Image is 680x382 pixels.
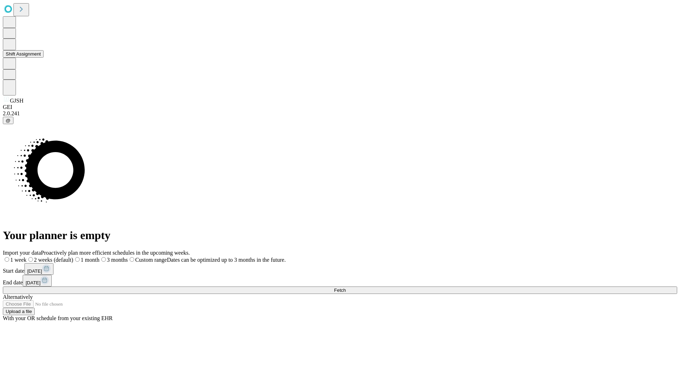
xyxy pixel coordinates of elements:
[130,257,134,262] input: Custom rangeDates can be optimized up to 3 months in the future.
[5,257,9,262] input: 1 week
[3,275,677,286] div: End date
[101,257,106,262] input: 3 months
[135,257,167,263] span: Custom range
[3,250,41,256] span: Import your data
[3,117,13,124] button: @
[34,257,73,263] span: 2 weeks (default)
[3,50,44,58] button: Shift Assignment
[6,118,11,123] span: @
[24,263,53,275] button: [DATE]
[3,286,677,294] button: Fetch
[3,229,677,242] h1: Your planner is empty
[3,110,677,117] div: 2.0.241
[25,280,40,285] span: [DATE]
[3,294,33,300] span: Alternatively
[23,275,52,286] button: [DATE]
[27,268,42,274] span: [DATE]
[10,257,27,263] span: 1 week
[41,250,190,256] span: Proactively plan more efficient schedules in the upcoming weeks.
[3,104,677,110] div: GEI
[3,263,677,275] div: Start date
[167,257,285,263] span: Dates can be optimized up to 3 months in the future.
[3,308,35,315] button: Upload a file
[28,257,33,262] input: 2 weeks (default)
[3,315,113,321] span: With your OR schedule from your existing EHR
[334,288,346,293] span: Fetch
[81,257,100,263] span: 1 month
[10,98,23,104] span: GJSH
[107,257,128,263] span: 3 months
[75,257,80,262] input: 1 month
